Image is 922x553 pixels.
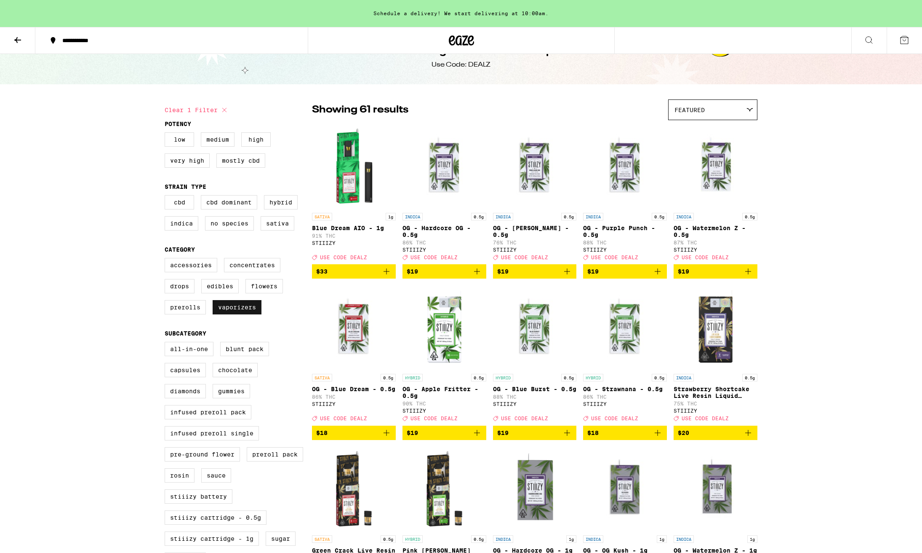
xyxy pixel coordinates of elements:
[320,255,367,260] span: USE CODE DEALZ
[493,401,577,407] div: STIIIZY
[316,430,328,436] span: $18
[410,255,458,260] span: USE CODE DEALZ
[471,213,486,220] p: 0.5g
[402,426,486,440] button: Add to bag
[312,394,396,400] p: 86% THC
[493,285,577,425] a: Open page for OG - Blue Burst - 0.5g from STIIIZY
[674,225,757,238] p: OG - Watermelon Z - 0.5g
[501,255,548,260] span: USE CODE DEALZ
[165,510,266,525] label: STIIIZY Cartridge - 0.5g
[402,240,486,245] p: 86% THC
[165,246,195,253] legend: Category
[583,124,667,264] a: Open page for OG - Purple Punch - 0.5g from STIIIZY
[241,132,271,147] label: High
[674,447,757,531] img: STIIIZY - OG - Watermelon Z - 1g
[674,408,757,413] div: STIIIZY
[583,264,667,279] button: Add to bag
[165,489,232,504] label: STIIIZY Battery
[674,535,694,543] p: INDICA
[678,268,689,275] span: $19
[493,247,577,252] div: STIIIZY
[583,426,667,440] button: Add to bag
[742,213,757,220] p: 0.5g
[165,363,206,377] label: Capsules
[402,374,423,381] p: HYBRID
[205,216,254,231] label: No Species
[657,535,667,543] p: 1g
[312,285,396,370] img: STIIIZY - OG - Blue Dream - 0.5g
[213,300,261,314] label: Vaporizers
[674,401,757,406] p: 75% THC
[493,386,577,392] p: OG - Blue Burst - 0.5g
[165,183,206,190] legend: Strain Type
[165,195,194,209] label: CBD
[386,213,396,220] p: 1g
[402,535,423,543] p: HYBRID
[561,374,576,381] p: 0.5g
[471,535,486,543] p: 0.5g
[678,430,689,436] span: $20
[312,426,396,440] button: Add to bag
[493,394,577,400] p: 88% THC
[587,430,599,436] span: $18
[652,213,667,220] p: 0.5g
[165,216,198,231] label: Indica
[493,213,513,220] p: INDICA
[583,247,667,252] div: STIIIZY
[493,535,513,543] p: INDICA
[407,268,418,275] span: $19
[583,386,667,392] p: OG - Strawnana - 0.5g
[224,258,280,272] label: Concentrates
[432,60,490,70] div: Use Code: DEALZ
[742,374,757,381] p: 0.5g
[165,426,259,440] label: Infused Preroll Single
[5,6,61,13] span: Hi. Need any help?
[682,416,729,421] span: USE CODE DEALZ
[583,213,603,220] p: INDICA
[165,279,195,293] label: Drops
[674,247,757,252] div: STIIIZY
[410,416,458,421] span: USE CODE DEALZ
[674,426,757,440] button: Add to bag
[312,386,396,392] p: OG - Blue Dream - 0.5g
[501,416,548,421] span: USE CODE DEALZ
[583,240,667,245] p: 88% THC
[674,386,757,399] p: Strawberry Shortcake Live Resin Liquid Diamonds - 0.5g
[583,447,667,531] img: STIIIZY - OG - OG Kush - 1g
[566,535,576,543] p: 1g
[312,535,332,543] p: SATIVA
[583,374,603,381] p: HYBRID
[402,285,486,425] a: Open page for OG - Apple Fritter - 0.5g from STIIIZY
[261,216,294,231] label: Sativa
[213,363,258,377] label: Chocolate
[407,430,418,436] span: $19
[165,468,195,483] label: Rosin
[497,268,509,275] span: $19
[493,124,577,209] img: STIIIZY - OG - King Louis XIII - 0.5g
[493,240,577,245] p: 76% THC
[652,374,667,381] p: 0.5g
[493,426,577,440] button: Add to bag
[316,268,328,275] span: $33
[402,401,486,406] p: 90% THC
[247,447,303,462] label: Preroll Pack
[165,405,251,419] label: Infused Preroll Pack
[674,374,694,381] p: INDICA
[165,384,206,398] label: Diamonds
[583,394,667,400] p: 86% THC
[264,195,298,209] label: Hybrid
[165,132,194,147] label: Low
[402,447,486,531] img: STIIIZY - Pink Runtz Live Resin Liquid Diamonds - 0.5g
[201,279,239,293] label: Edibles
[591,416,638,421] span: USE CODE DEALZ
[312,233,396,239] p: 91% THC
[674,285,757,425] a: Open page for Strawberry Shortcake Live Resin Liquid Diamonds - 0.5g from STIIIZY
[583,124,667,209] img: STIIIZY - OG - Purple Punch - 0.5g
[674,213,694,220] p: INDICA
[266,532,296,546] label: Sugar
[493,285,577,370] img: STIIIZY - OG - Blue Burst - 0.5g
[402,408,486,413] div: STIIIZY
[674,264,757,279] button: Add to bag
[165,330,206,337] legend: Subcategory
[674,240,757,245] p: 87% THC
